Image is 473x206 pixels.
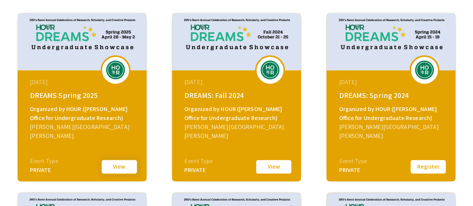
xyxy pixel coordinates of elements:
div: Organized by HOUR ([PERSON_NAME] Office for Undergraduate Research) [184,105,291,123]
img: dreams-fall-2024_eventLogo_ff6658_.png [259,61,281,79]
img: dreams-spring-2024_eventCoverPhoto_ffb700__thumb.jpg [326,13,455,70]
div: Event Type [30,157,58,166]
img: dreams-fall-2024_eventCoverPhoto_0caa39__thumb.jpg [172,13,301,70]
button: View [255,159,292,175]
div: Organized by HOUR ([PERSON_NAME] Office for Undergraduate Research) [30,105,136,123]
div: [DATE] [339,78,445,87]
button: Register [409,159,447,175]
div: Event Type [184,157,213,166]
div: PRIVATE [30,166,58,175]
div: DREAMS: Fall 2024 [184,90,291,101]
div: [PERSON_NAME][GEOGRAPHIC_DATA][PERSON_NAME] [339,123,445,141]
div: Organized by HOUR ([PERSON_NAME] Office for Undergraduate Research) [339,105,445,123]
button: View [101,159,138,175]
div: Event Type [339,157,367,166]
div: PRIVATE [184,166,213,175]
div: [DATE] [30,78,136,87]
div: DREAMS: Spring 2024 [339,90,445,101]
div: [DATE] [184,78,291,87]
div: [PERSON_NAME][GEOGRAPHIC_DATA][PERSON_NAME] [184,123,291,141]
div: DREAMS Spring 2025 [30,90,136,101]
div: [PERSON_NAME][GEOGRAPHIC_DATA][PERSON_NAME] [30,123,136,141]
div: PRIVATE [339,166,367,175]
img: dreams-spring-2025_eventLogo_7b54a7_.png [104,61,127,79]
img: dreams-spring-2025_eventCoverPhoto_df4d26__thumb.jpg [18,13,147,70]
img: dreams-spring-2024_eventLogo_346f6f_.png [413,61,436,79]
